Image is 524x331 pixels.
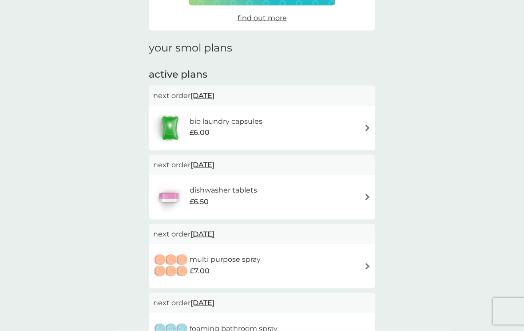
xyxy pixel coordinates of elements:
img: arrow right [364,263,371,270]
span: [DATE] [191,156,214,173]
img: multi purpose spray [153,251,190,282]
span: £7.00 [190,265,210,277]
h1: your smol plans [149,42,375,55]
h6: multi purpose spray [190,254,261,265]
h2: active plans [149,68,375,82]
span: [DATE] [191,294,214,311]
p: next order [153,90,371,102]
h6: bio laundry capsules [190,116,262,127]
img: arrow right [364,194,371,201]
span: [DATE] [191,87,214,104]
span: [DATE] [191,225,214,243]
span: £6.50 [190,196,209,208]
span: £6.00 [190,127,210,138]
img: arrow right [364,125,371,131]
p: next order [153,297,371,309]
a: find out more [238,12,287,24]
h6: dishwasher tablets [190,185,257,196]
p: next order [153,159,371,171]
p: next order [153,229,371,240]
img: dishwasher tablets [153,182,184,213]
span: find out more [238,14,287,22]
img: bio laundry capsules [153,113,187,144]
